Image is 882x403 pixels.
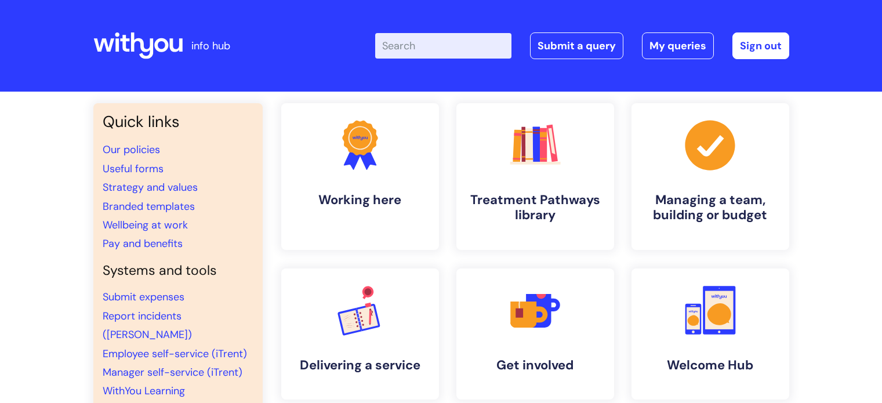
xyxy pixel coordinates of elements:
a: Welcome Hub [631,268,789,400]
h4: Welcome Hub [641,358,780,373]
a: Managing a team, building or budget [631,103,789,250]
h4: Delivering a service [291,358,430,373]
h4: Managing a team, building or budget [641,193,780,223]
h4: Systems and tools [103,263,253,279]
a: Useful forms [103,162,164,176]
a: Strategy and values [103,180,198,194]
a: Wellbeing at work [103,218,188,232]
div: | - [375,32,789,59]
a: Branded templates [103,199,195,213]
a: My queries [642,32,714,59]
h3: Quick links [103,112,253,131]
h4: Treatment Pathways library [466,193,605,223]
a: Working here [281,103,439,250]
h4: Get involved [466,358,605,373]
h4: Working here [291,193,430,208]
a: Sign out [732,32,789,59]
p: info hub [191,37,230,55]
a: WithYou Learning [103,384,185,398]
a: Submit expenses [103,290,184,304]
a: Our policies [103,143,160,157]
a: Pay and benefits [103,237,183,250]
a: Delivering a service [281,268,439,400]
a: Employee self-service (iTrent) [103,347,247,361]
a: Submit a query [530,32,623,59]
a: Treatment Pathways library [456,103,614,250]
input: Search [375,33,511,59]
a: Report incidents ([PERSON_NAME]) [103,309,192,342]
a: Manager self-service (iTrent) [103,365,242,379]
a: Get involved [456,268,614,400]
